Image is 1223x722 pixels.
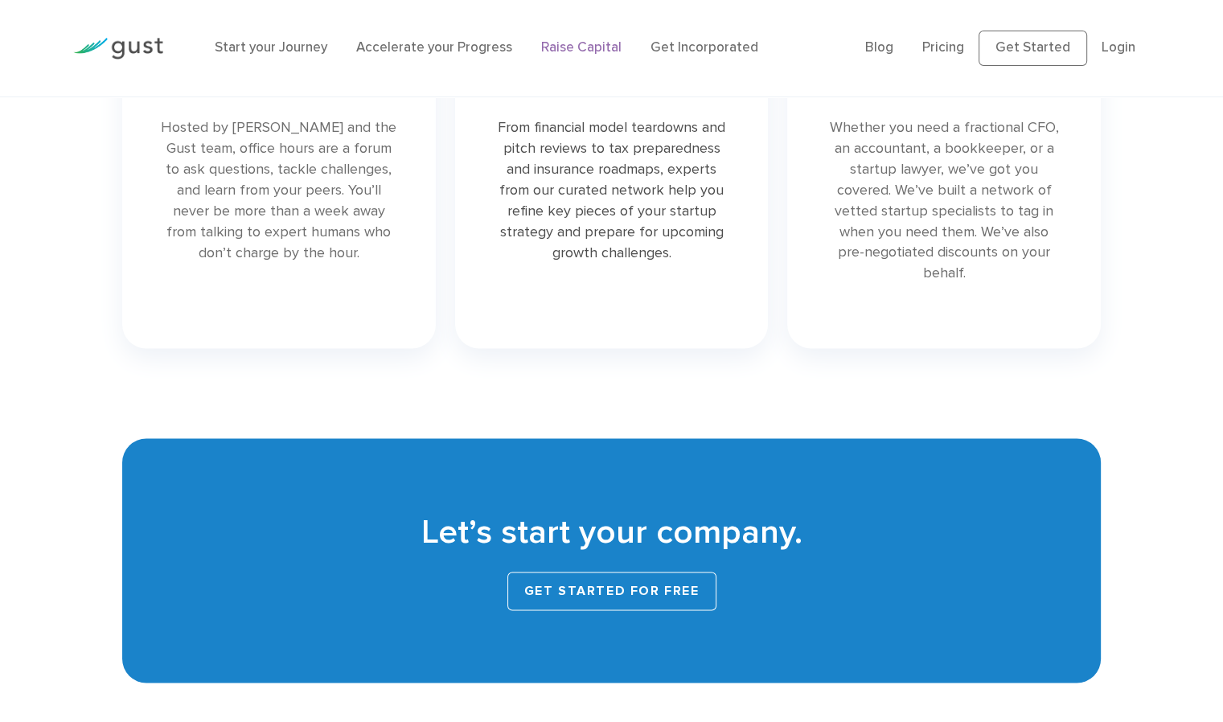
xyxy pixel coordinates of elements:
a: Get Incorporated [650,39,758,55]
h2: Let’s start your company. [146,511,1077,556]
img: Gust Logo [73,38,163,59]
a: Pricing [922,39,964,55]
a: Get started for free [507,572,716,610]
a: Get Started [979,31,1087,66]
a: Accelerate your Progress [356,39,512,55]
a: Login [1102,39,1135,55]
a: Raise Capital [541,39,622,55]
a: Start your Journey [215,39,327,55]
a: Blog [865,39,893,55]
